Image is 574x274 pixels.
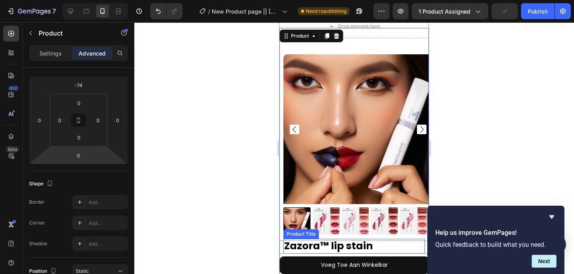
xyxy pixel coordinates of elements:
p: Quick feedback to build what you need. [435,241,556,248]
div: Corner [29,219,45,226]
button: 1 product assigned [412,3,488,19]
h2: Help us improve GemPages! [435,228,556,238]
input: 0 [112,114,124,126]
input: 0px [54,114,66,126]
h1: Zazora™ lip stain [4,216,145,231]
input: 0 [71,149,86,161]
div: Add... [88,199,126,206]
input: 0px [71,131,87,143]
img: Image [4,32,153,182]
span: New Product page || [PERSON_NAME] [212,7,279,16]
button: 7 [3,3,59,19]
button: Next question [532,255,556,268]
input: 0px [71,97,87,109]
button: Publish [521,3,554,19]
span: / [208,7,210,16]
div: Shape [29,179,55,189]
div: Product Title [6,208,38,215]
div: Beta [6,146,19,153]
div: Border [29,199,45,206]
div: Add... [88,240,126,248]
div: Publish [528,7,548,16]
span: Static [76,268,89,274]
p: Advanced [79,49,106,58]
input: 0px [92,114,104,126]
p: Voeg Toe Aan Winkelkar [41,238,108,248]
div: Help us improve GemPages! [435,212,556,268]
input: -74 [71,79,86,91]
input: 0 [33,114,45,126]
img: Image [91,185,118,212]
p: Settings [39,49,62,58]
button: Hide survey [547,212,556,222]
img: Image [33,185,60,212]
span: Need republishing [306,8,346,15]
div: 450 [8,85,19,91]
iframe: Design area [279,22,429,274]
p: Product [39,28,106,38]
p: 7 [52,6,56,16]
div: Undo/Redo [150,3,183,19]
img: Image [120,185,147,212]
div: Add... [88,220,126,227]
img: Image [62,185,89,212]
button: Carousel Next Arrow [138,102,147,112]
span: 1 product assigned [419,7,470,16]
div: Shadow [29,240,47,247]
div: Product [10,10,31,17]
